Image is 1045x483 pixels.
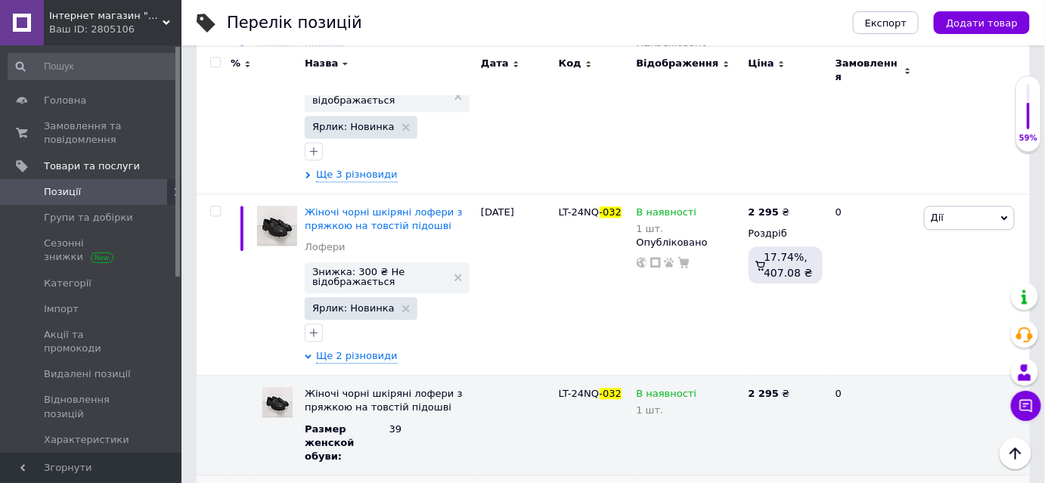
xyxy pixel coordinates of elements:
[44,185,81,199] span: Позиції
[44,277,91,290] span: Категорії
[749,206,780,218] b: 2 295
[44,328,140,355] span: Акції та промокоди
[764,251,812,278] span: 17.74%, 407.08 ₴
[312,303,395,313] span: Ярлик: Новинка
[477,194,555,376] div: [DATE]
[1016,133,1040,144] div: 59%
[44,211,133,224] span: Групи та добірки
[481,57,509,70] span: Дата
[637,404,741,416] div: 1 шт.
[600,388,622,399] span: -032
[305,57,338,70] span: Назва
[559,206,600,218] span: LT-24NQ
[44,237,140,264] span: Сезонні знижки
[49,23,181,36] div: Ваш ID: 2805106
[44,393,140,420] span: Відновлення позицій
[8,53,178,80] input: Пошук
[312,85,447,105] span: Знижка: 300 ₴ Не відображається
[316,349,398,364] span: Ще 2 різновиди
[305,206,462,231] a: Жіночі чорні шкіряні лофери з пряжкою на товстій підошві
[227,15,362,31] div: Перелік позицій
[257,206,297,246] img: Женские черные кожаные лоферы с пряжкой на толстой подошве
[637,236,741,249] div: Опубліковано
[749,387,823,401] div: ₴
[600,206,622,218] span: -032
[749,57,774,70] span: Ціна
[826,194,920,376] div: 0
[262,387,293,417] img: Женские черные кожаные лоферы с пряжкой на толстой подошве 39
[49,9,163,23] span: Інтернет магазин "Shoes City"
[637,206,697,222] span: В наявності
[305,240,346,254] a: Лофери
[946,17,1018,29] span: Додати товар
[312,267,447,286] span: Знижка: 300 ₴ Не відображається
[749,227,823,240] div: Роздріб
[44,94,86,107] span: Головна
[1011,391,1041,421] button: Чат з покупцем
[826,376,920,475] div: 0
[836,57,901,84] span: Замовлення
[231,57,240,70] span: %
[637,388,697,404] span: В наявності
[312,122,395,132] span: Ярлик: Новинка
[44,433,129,447] span: Характеристики
[865,17,907,29] span: Експорт
[749,388,780,399] b: 2 295
[637,223,697,234] div: 1 шт.
[637,57,719,70] span: Відображення
[559,388,600,399] span: LT-24NQ
[44,119,140,147] span: Замовлення та повідомлення
[44,302,79,316] span: Імпорт
[316,168,398,182] span: Ще 3 різновиди
[749,206,790,219] div: ₴
[44,159,140,173] span: Товари та послуги
[305,423,389,464] div: Размер женской обуви :
[934,11,1030,34] button: Додати товар
[1000,438,1031,469] button: Наверх
[389,423,473,436] div: 39
[931,212,944,223] span: Дії
[44,367,131,381] span: Видалені позиції
[305,388,462,413] span: Жіночі чорні шкіряні лофери з пряжкою на товстій підошві
[853,11,919,34] button: Експорт
[559,57,581,70] span: Код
